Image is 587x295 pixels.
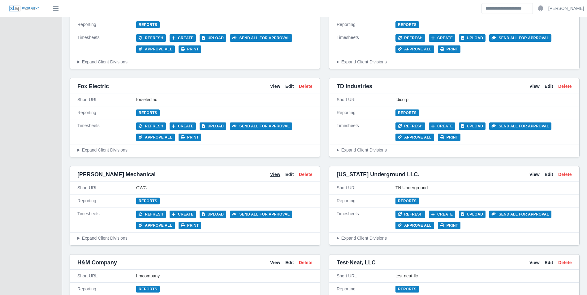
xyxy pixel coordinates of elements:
button: Upload [459,211,486,218]
div: Short URL [337,185,395,191]
a: Delete [299,83,313,90]
button: Approve All [136,134,175,141]
a: View [270,259,280,266]
button: Create [170,122,196,130]
a: Reports [395,21,419,28]
div: Short URL [77,185,136,191]
button: Send all for approval [230,34,292,42]
div: Short URL [77,273,136,279]
div: Short URL [337,273,395,279]
div: Reporting [77,21,136,28]
a: Delete [299,171,313,178]
div: Short URL [337,96,395,103]
a: View [529,259,540,266]
button: Approve All [136,45,175,53]
span: [PERSON_NAME] Mechanical [77,170,156,179]
a: Edit [545,259,553,266]
button: Create [429,122,455,130]
div: Timesheets [337,122,395,141]
button: Send all for approval [230,122,292,130]
a: Reports [395,109,419,116]
a: Reports [136,198,160,204]
button: Send all for approval [489,211,551,218]
div: Reporting [337,109,395,116]
a: Edit [285,83,294,90]
div: Reporting [77,286,136,292]
a: Delete [558,259,572,266]
a: Delete [299,259,313,266]
div: hmcompany [136,273,313,279]
div: Reporting [77,198,136,204]
a: Reports [136,109,160,116]
button: Approve All [136,222,175,229]
summary: Expand Client Divisions [77,147,313,153]
span: H&M Company [77,258,117,267]
summary: Expand Client Divisions [77,59,313,65]
summary: Expand Client Divisions [77,235,313,242]
button: Create [170,34,196,42]
div: Timesheets [337,211,395,229]
button: Create [429,34,455,42]
img: SLM Logo [9,5,40,12]
button: Approve All [395,134,434,141]
div: fox-electric [136,96,313,103]
div: test-neat-llc [395,273,572,279]
a: View [529,171,540,178]
button: Print [438,134,461,141]
div: tdicorp [395,96,572,103]
summary: Expand Client Divisions [337,147,572,153]
button: Approve All [395,45,434,53]
div: Reporting [337,198,395,204]
button: Send all for approval [489,34,551,42]
button: Refresh [136,211,166,218]
a: Delete [558,171,572,178]
button: Upload [459,34,486,42]
div: Reporting [337,21,395,28]
div: Timesheets [77,211,136,229]
div: GWC [136,185,313,191]
button: Refresh [136,34,166,42]
a: Reports [136,286,160,293]
button: Refresh [136,122,166,130]
span: [US_STATE] Underground LLC. [337,170,419,179]
button: Print [438,45,461,53]
button: Send all for approval [230,211,292,218]
button: Upload [200,211,226,218]
a: [PERSON_NAME] [548,5,584,12]
button: Create [429,211,455,218]
div: TN Underground [395,185,572,191]
button: Print [179,222,201,229]
a: Reports [395,286,419,293]
a: View [270,83,280,90]
a: Edit [545,171,553,178]
button: Upload [200,122,226,130]
div: Reporting [77,109,136,116]
button: Approve All [395,222,434,229]
button: Refresh [395,122,425,130]
input: Search [481,3,533,14]
button: Refresh [395,211,425,218]
a: Delete [558,83,572,90]
button: Print [438,222,461,229]
span: Test-Neat, LLC [337,258,376,267]
span: Fox Electric [77,82,109,91]
button: Upload [200,34,226,42]
summary: Expand Client Divisions [337,235,572,242]
button: Refresh [395,34,425,42]
summary: Expand Client Divisions [337,59,572,65]
a: Reports [395,198,419,204]
div: Timesheets [337,34,395,53]
a: Edit [285,259,294,266]
a: Edit [285,171,294,178]
a: Reports [136,21,160,28]
div: Reporting [337,286,395,292]
a: View [529,83,540,90]
a: View [270,171,280,178]
a: Edit [545,83,553,90]
div: Timesheets [77,34,136,53]
div: Timesheets [77,122,136,141]
button: Print [179,45,201,53]
button: Print [179,134,201,141]
button: Create [170,211,196,218]
span: TD Industries [337,82,372,91]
